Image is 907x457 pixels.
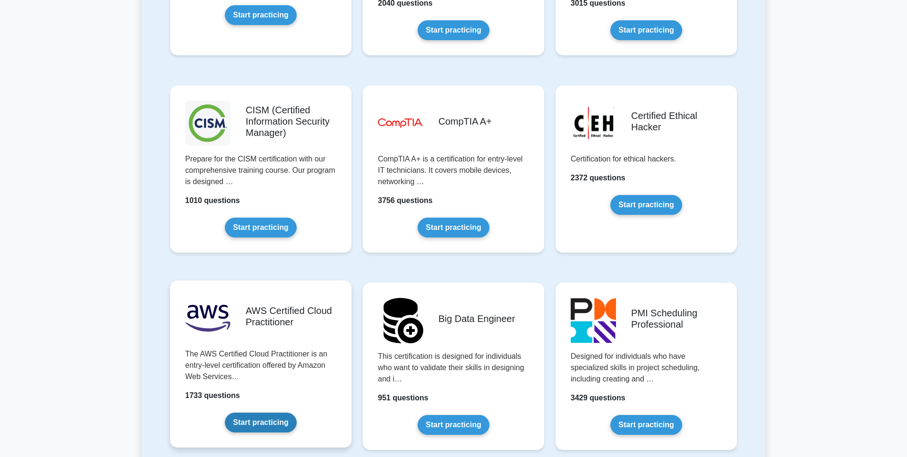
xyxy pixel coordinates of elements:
a: Start practicing [610,415,682,435]
a: Start practicing [225,413,296,432]
a: Start practicing [225,218,296,237]
a: Start practicing [418,20,489,40]
a: Start practicing [610,195,682,215]
a: Start practicing [225,5,296,25]
a: Start practicing [610,20,682,40]
a: Start practicing [418,218,489,237]
a: Start practicing [418,415,489,435]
